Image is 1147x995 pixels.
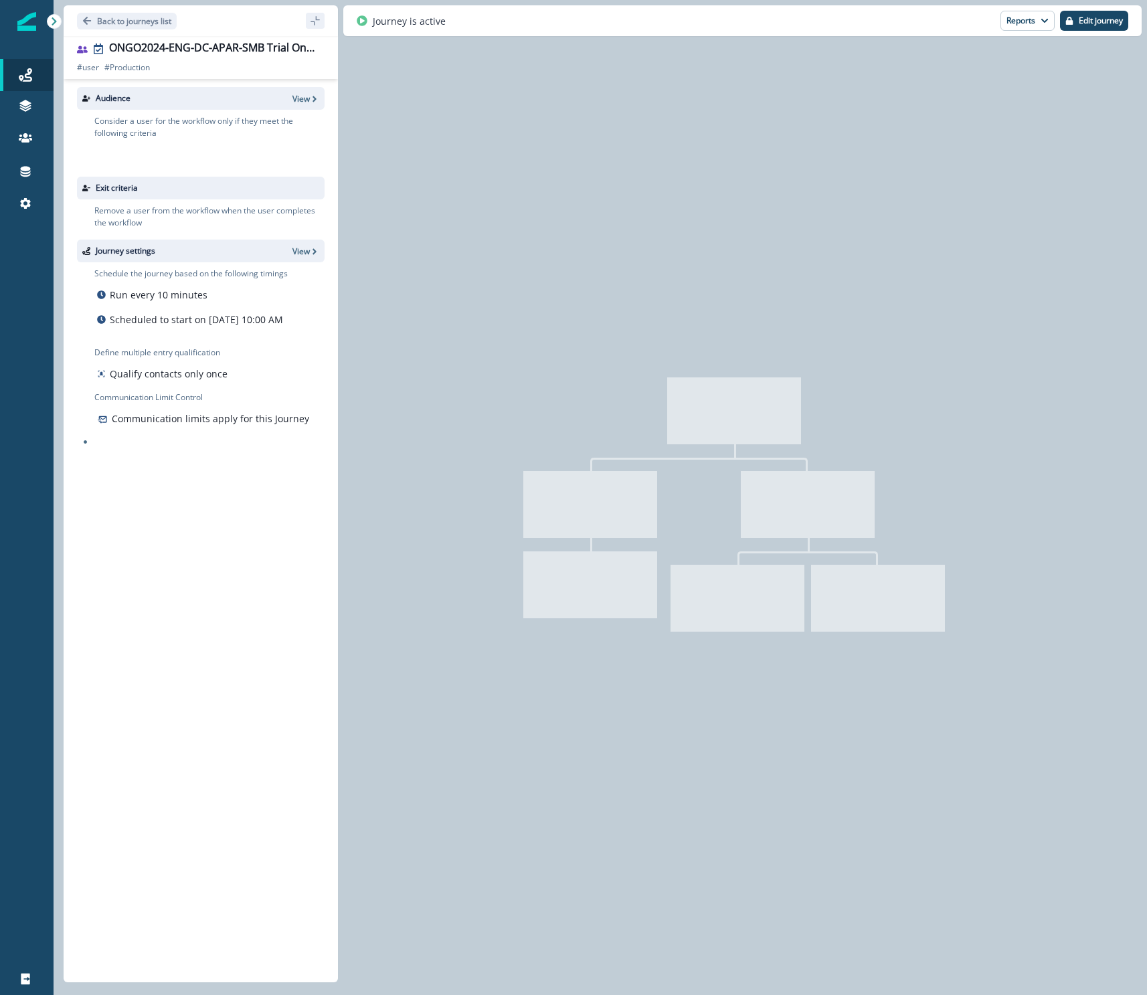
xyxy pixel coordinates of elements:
[1079,16,1123,25] p: Edit journey
[292,246,310,257] p: View
[110,312,283,327] p: Scheduled to start on [DATE] 10:00 AM
[96,245,155,257] p: Journey settings
[17,12,36,31] img: Inflection
[96,182,138,194] p: Exit criteria
[292,246,319,257] button: View
[306,13,325,29] button: sidebar collapse toggle
[1000,11,1055,31] button: Reports
[109,41,319,56] div: ONGO2024-ENG-DC-APAR-SMB Trial Onboarding Users
[110,367,228,381] p: Qualify contacts only once
[94,115,325,139] p: Consider a user for the workflow only if they meet the following criteria
[1060,11,1128,31] button: Edit journey
[96,92,130,104] p: Audience
[292,93,310,104] p: View
[94,268,288,280] p: Schedule the journey based on the following timings
[94,347,230,359] p: Define multiple entry qualification
[104,62,150,74] p: # Production
[373,14,446,28] p: Journey is active
[110,288,207,302] p: Run every 10 minutes
[94,391,325,403] p: Communication Limit Control
[112,412,309,426] p: Communication limits apply for this Journey
[94,205,325,229] p: Remove a user from the workflow when the user completes the workflow
[97,15,171,27] p: Back to journeys list
[77,62,99,74] p: # user
[292,93,319,104] button: View
[77,13,177,29] button: Go back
